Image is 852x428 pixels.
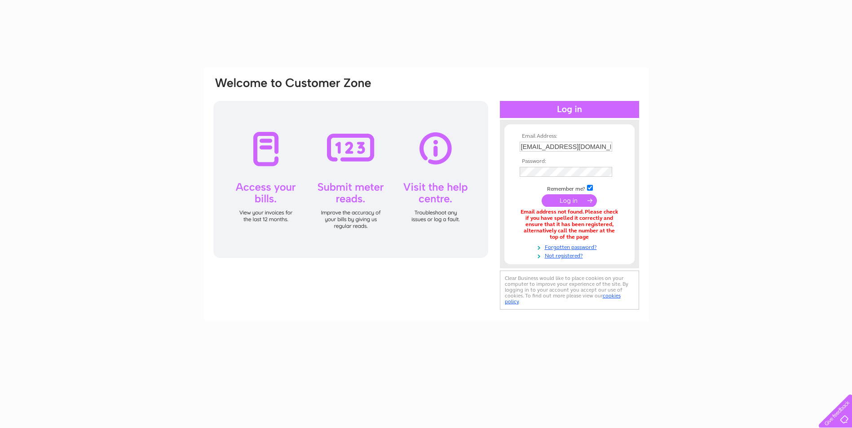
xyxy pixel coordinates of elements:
[520,251,622,259] a: Not registered?
[520,242,622,251] a: Forgotten password?
[505,293,621,305] a: cookies policy
[500,271,639,310] div: Clear Business would like to place cookies on your computer to improve your experience of the sit...
[517,183,622,192] td: Remember me?
[520,209,619,240] div: Email address not found. Please check if you have spelled it correctly and ensure that it has bee...
[517,133,622,140] th: Email Address:
[517,158,622,165] th: Password:
[542,194,597,207] input: Submit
